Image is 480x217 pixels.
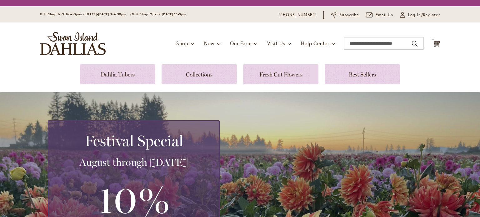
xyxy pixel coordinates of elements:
[56,132,212,150] h2: Festival Special
[40,32,106,55] a: store logo
[376,12,393,18] span: Email Us
[408,12,440,18] span: Log In/Register
[366,12,393,18] a: Email Us
[412,39,417,49] button: Search
[339,12,359,18] span: Subscribe
[176,40,188,47] span: Shop
[267,40,285,47] span: Visit Us
[230,40,251,47] span: Our Farm
[132,12,186,16] span: Gift Shop Open - [DATE] 10-3pm
[279,12,317,18] a: [PHONE_NUMBER]
[40,12,132,16] span: Gift Shop & Office Open - [DATE]-[DATE] 9-4:30pm /
[331,12,359,18] a: Subscribe
[56,156,212,169] h3: August through [DATE]
[400,12,440,18] a: Log In/Register
[301,40,329,47] span: Help Center
[204,40,214,47] span: New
